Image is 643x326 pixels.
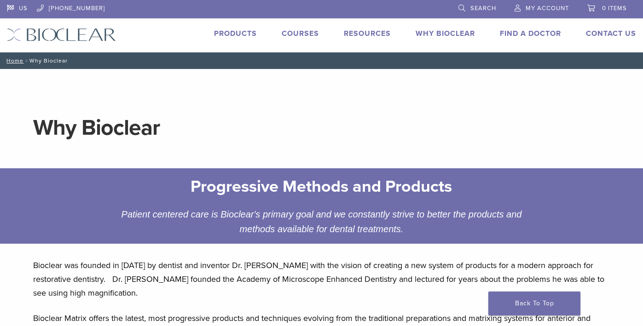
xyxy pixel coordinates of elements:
a: Why Bioclear [416,29,475,38]
span: 0 items [602,5,627,12]
a: Back To Top [488,292,580,315]
a: Resources [344,29,391,38]
h1: Why Bioclear [33,117,610,139]
span: My Account [526,5,569,12]
a: Courses [282,29,319,38]
h2: Progressive Methods and Products [114,176,529,198]
div: Patient centered care is Bioclear's primary goal and we constantly strive to better the products ... [107,207,536,236]
a: Contact Us [586,29,636,38]
p: Bioclear was founded in [DATE] by dentist and inventor Dr. [PERSON_NAME] with the vision of creat... [33,258,610,300]
img: Bioclear [7,28,116,41]
a: Find A Doctor [500,29,561,38]
a: Home [4,57,23,64]
span: Search [470,5,496,12]
span: / [23,58,29,63]
a: Products [214,29,257,38]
